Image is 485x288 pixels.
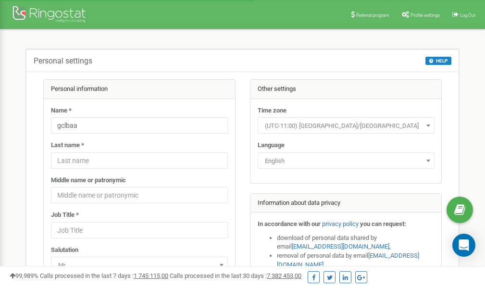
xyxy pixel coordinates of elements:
input: Middle name or patronymic [51,187,228,203]
span: 99,989% [10,272,38,279]
span: Calls processed in the last 30 days : [170,272,301,279]
label: Middle name or patronymic [51,176,126,185]
span: Log Out [460,13,475,18]
span: Profile settings [410,13,440,18]
span: (UTC-11:00) Pacific/Midway [261,119,431,133]
input: Job Title [51,222,228,238]
a: [EMAIL_ADDRESS][DOMAIN_NAME] [292,243,389,250]
label: Last name * [51,141,84,150]
span: (UTC-11:00) Pacific/Midway [258,117,435,134]
li: download of personal data shared by email , [277,234,435,251]
div: Other settings [250,80,442,99]
label: Salutation [51,246,78,255]
div: Open Intercom Messenger [452,234,475,257]
div: Information about data privacy [250,194,442,213]
label: Time zone [258,106,286,115]
a: privacy policy [322,220,359,227]
span: Calls processed in the last 7 days : [40,272,168,279]
label: Language [258,141,285,150]
li: removal of personal data by email , [277,251,435,269]
div: Personal information [44,80,235,99]
label: Job Title * [51,211,79,220]
input: Name [51,117,228,134]
strong: you can request: [360,220,406,227]
u: 7 382 453,00 [267,272,301,279]
h5: Personal settings [34,57,92,65]
span: Mr. [51,257,228,273]
strong: In accordance with our [258,220,321,227]
u: 1 745 115,00 [134,272,168,279]
span: English [258,152,435,169]
span: English [261,154,431,168]
button: HELP [425,57,451,65]
input: Last name [51,152,228,169]
label: Name * [51,106,72,115]
span: Referral program [356,13,389,18]
span: Mr. [54,259,224,272]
